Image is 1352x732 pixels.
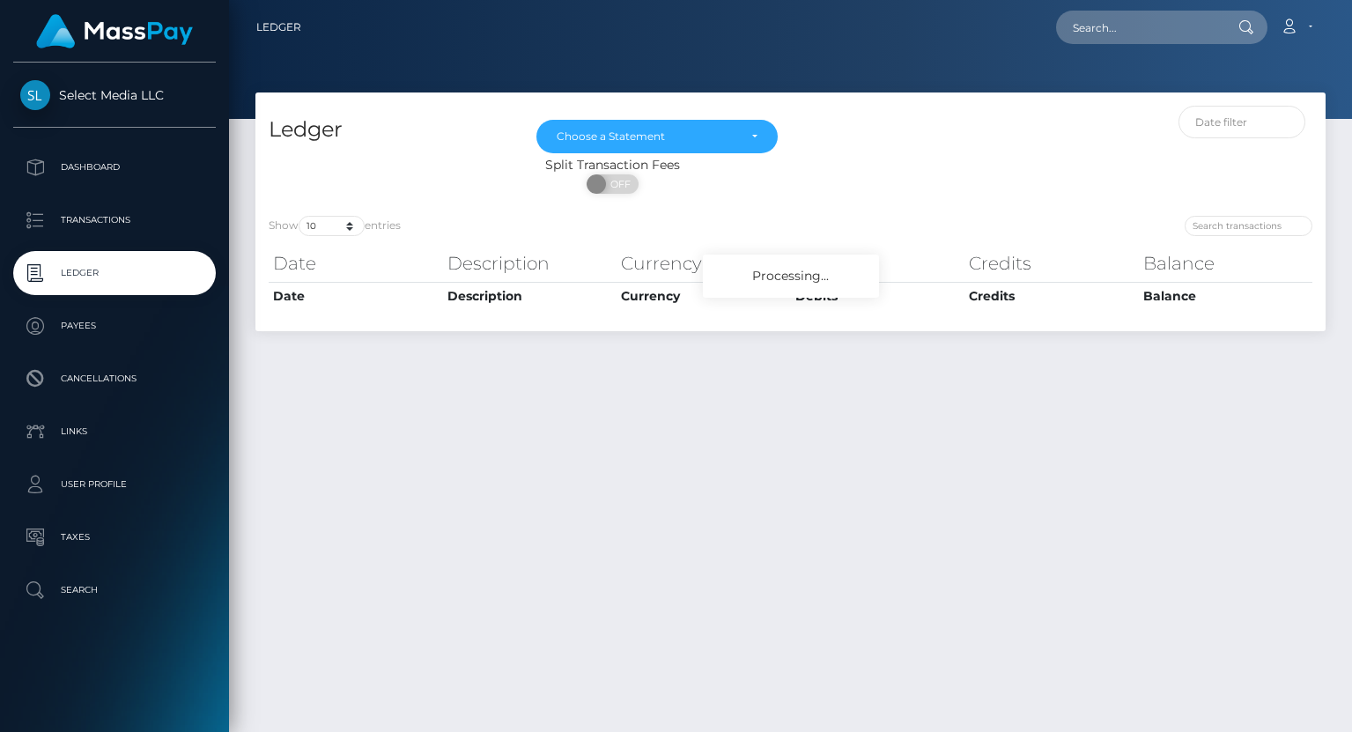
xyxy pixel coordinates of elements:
[13,568,216,612] a: Search
[536,120,778,153] button: Choose a Statement
[443,282,617,310] th: Description
[255,156,969,174] div: Split Transaction Fees
[269,115,510,145] h4: Ledger
[36,14,193,48] img: MassPay Logo
[13,198,216,242] a: Transactions
[557,129,737,144] div: Choose a Statement
[1185,216,1312,236] input: Search transactions
[1178,106,1305,138] input: Date filter
[269,282,443,310] th: Date
[617,282,791,310] th: Currency
[13,304,216,348] a: Payees
[20,577,209,603] p: Search
[13,357,216,401] a: Cancellations
[20,207,209,233] p: Transactions
[20,260,209,286] p: Ledger
[269,246,443,281] th: Date
[20,80,50,110] img: Select Media LLC
[256,9,301,46] a: Ledger
[617,246,791,281] th: Currency
[299,216,365,236] select: Showentries
[13,410,216,454] a: Links
[791,246,965,281] th: Debits
[13,251,216,295] a: Ledger
[964,282,1139,310] th: Credits
[1139,282,1313,310] th: Balance
[1139,246,1313,281] th: Balance
[1056,11,1222,44] input: Search...
[964,246,1139,281] th: Credits
[443,246,617,281] th: Description
[13,462,216,506] a: User Profile
[20,418,209,445] p: Links
[20,471,209,498] p: User Profile
[269,216,401,236] label: Show entries
[20,524,209,551] p: Taxes
[13,87,216,103] span: Select Media LLC
[20,366,209,392] p: Cancellations
[20,154,209,181] p: Dashboard
[13,145,216,189] a: Dashboard
[703,255,879,298] div: Processing...
[13,515,216,559] a: Taxes
[596,174,640,194] span: OFF
[20,313,209,339] p: Payees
